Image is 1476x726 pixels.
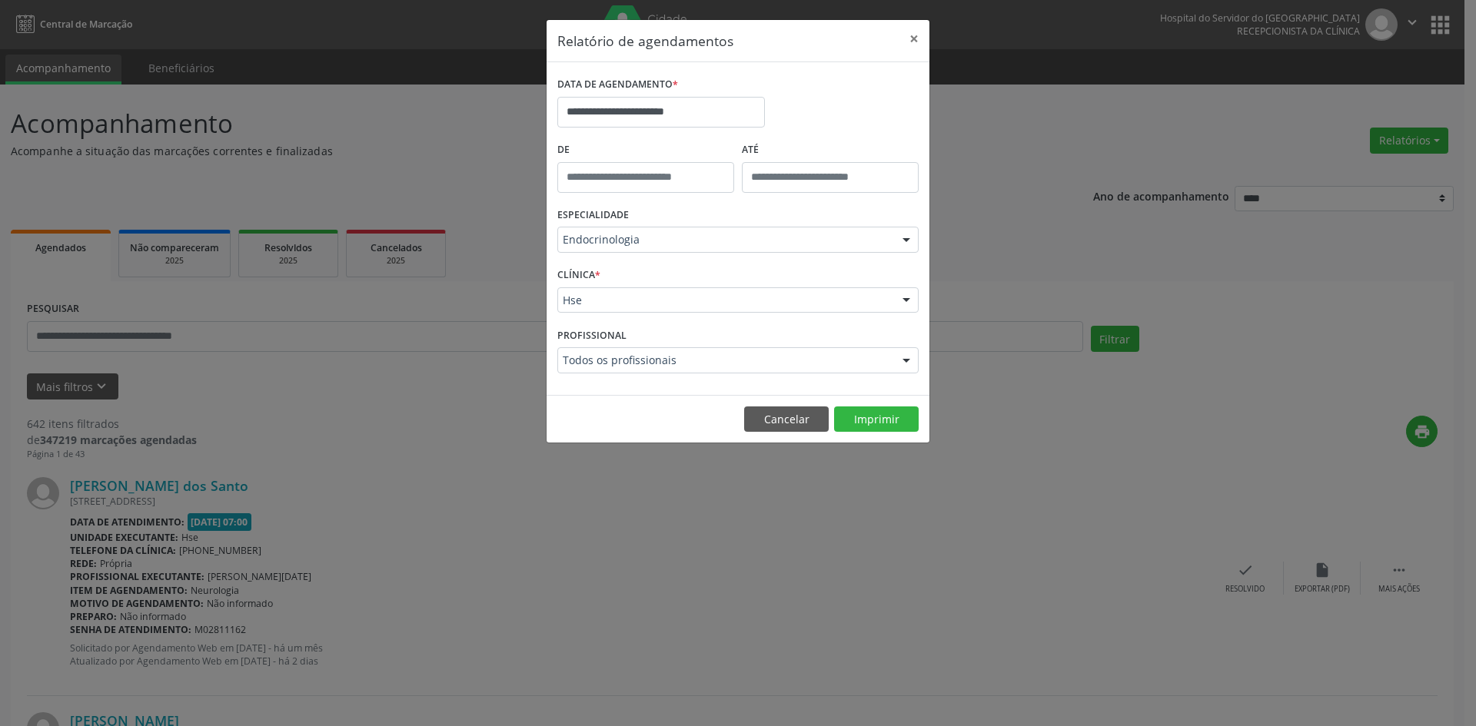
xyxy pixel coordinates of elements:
span: Todos os profissionais [563,353,887,368]
button: Cancelar [744,406,829,433]
label: CLÍNICA [557,264,600,287]
label: DATA DE AGENDAMENTO [557,73,678,97]
button: Imprimir [834,406,919,433]
button: Close [899,20,929,58]
label: ATÉ [742,138,919,162]
label: ESPECIALIDADE [557,204,629,227]
label: De [557,138,734,162]
label: PROFISSIONAL [557,323,627,347]
span: Hse [563,293,887,308]
span: Endocrinologia [563,232,887,247]
h5: Relatório de agendamentos [557,31,733,51]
